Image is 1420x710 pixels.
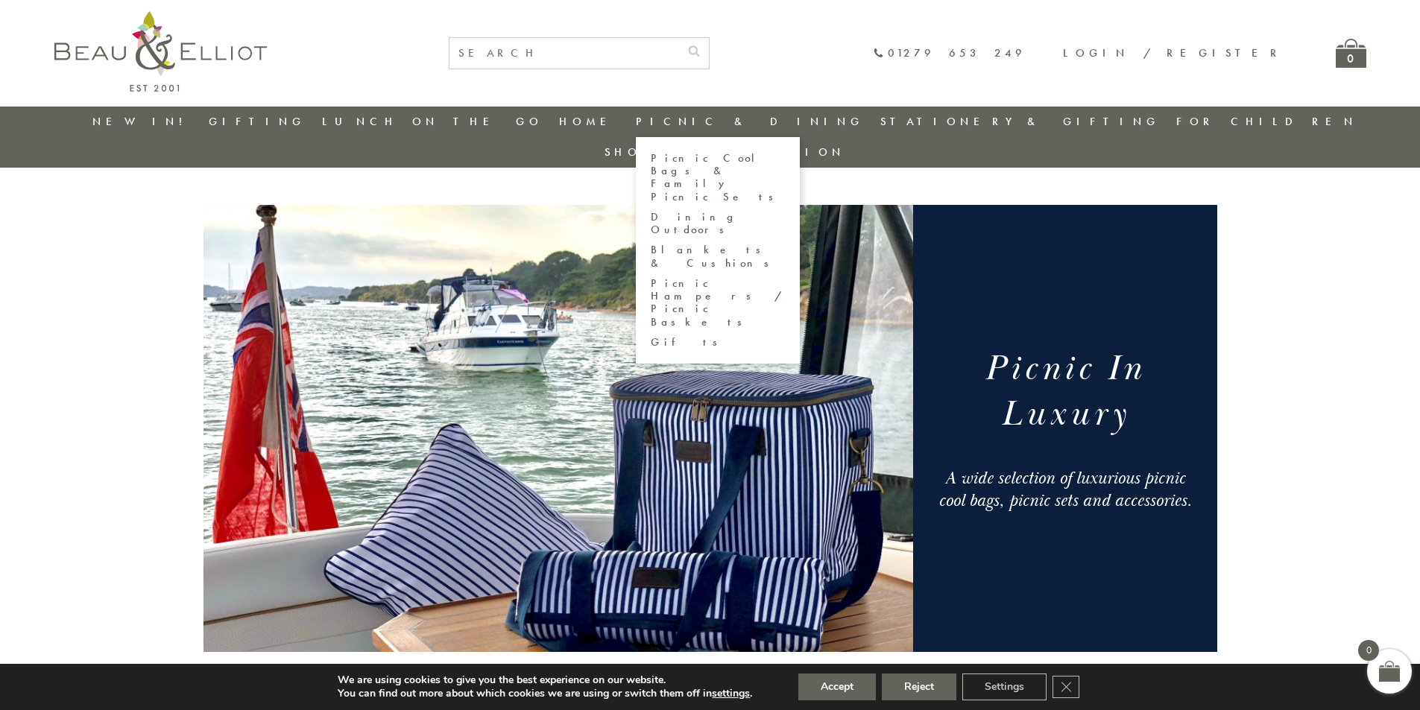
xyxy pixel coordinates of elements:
[962,673,1047,700] button: Settings
[651,244,785,270] a: Blankets & Cushions
[449,38,679,69] input: SEARCH
[1176,114,1357,129] a: For Children
[605,145,845,159] a: Shop by collection
[1063,45,1284,60] a: Login / Register
[209,114,306,129] a: Gifting
[651,211,785,237] a: Dining Outdoors
[559,114,619,129] a: Home
[1336,39,1366,68] a: 0
[54,11,267,92] img: logo
[873,47,1026,60] a: 01279 653 249
[92,114,192,129] a: New in!
[880,114,1160,129] a: Stationery & Gifting
[712,687,750,700] button: settings
[203,205,913,652] img: Picnic cool bags. Family Luxury picnic sets cool bags Three Rivers luxury picnic set boating life
[338,687,752,700] p: You can find out more about which cookies we are using or switch them off in .
[651,336,785,349] a: Gifts
[338,673,752,687] p: We are using cookies to give you the best experience on our website.
[882,673,956,700] button: Reject
[636,114,864,129] a: Picnic & Dining
[651,277,785,329] a: Picnic Hampers / Picnic Baskets
[931,346,1199,437] h1: Picnic In Luxury
[798,673,876,700] button: Accept
[651,152,785,203] a: Picnic Cool Bags & Family Picnic Sets
[322,114,543,129] a: Lunch On The Go
[1358,640,1379,661] span: 0
[1053,676,1079,698] button: Close GDPR Cookie Banner
[931,467,1199,512] div: A wide selection of luxurious picnic cool bags, picnic sets and accessories.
